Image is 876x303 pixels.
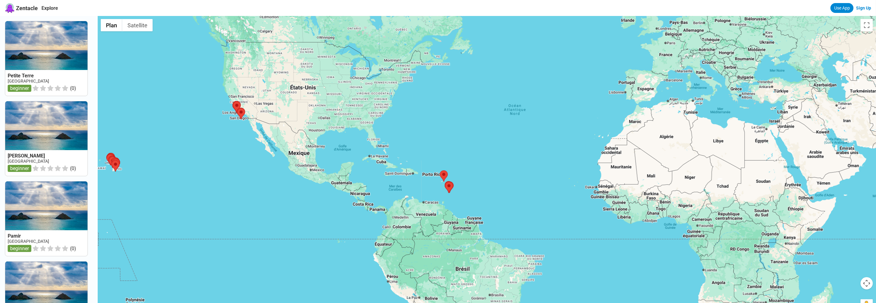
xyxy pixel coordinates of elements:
[861,277,873,289] button: Commandes de la caméra de la carte
[856,6,871,10] a: Sign Up
[831,3,854,13] a: Use App
[101,19,122,31] button: Afficher un plan de ville
[41,5,58,11] a: Explore
[16,5,38,11] span: Zentacle
[122,19,153,31] button: Afficher les images satellite
[5,3,15,13] img: Zentacle logo
[861,19,873,31] button: Passer en plein écran
[5,3,38,13] a: Zentacle logoZentacle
